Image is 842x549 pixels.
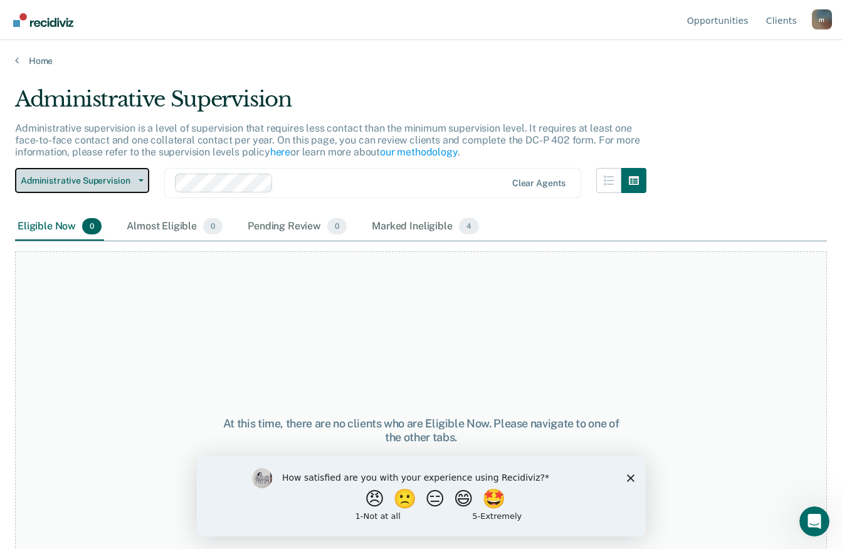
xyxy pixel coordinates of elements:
[15,122,639,158] p: Administrative supervision is a level of supervision that requires less contact than the minimum ...
[327,218,347,234] span: 0
[380,146,458,158] a: our methodology
[124,213,225,241] div: Almost Eligible0
[799,506,829,536] iframe: Intercom live chat
[197,456,646,536] iframe: Survey by Kim from Recidiviz
[270,146,290,158] a: here
[82,218,102,234] span: 0
[245,213,349,241] div: Pending Review0
[203,218,223,234] span: 0
[15,86,646,122] div: Administrative Supervision
[459,218,479,234] span: 4
[512,178,566,189] div: Clear agents
[218,417,624,444] div: At this time, there are no clients who are Eligible Now. Please navigate to one of the other tabs.
[13,13,73,27] img: Recidiviz
[812,9,832,29] button: Profile dropdown button
[369,213,482,241] div: Marked Ineligible4
[15,213,104,241] div: Eligible Now0
[21,175,134,186] span: Administrative Supervision
[812,9,832,29] div: m
[15,168,149,193] button: Administrative Supervision
[15,55,827,66] a: Home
